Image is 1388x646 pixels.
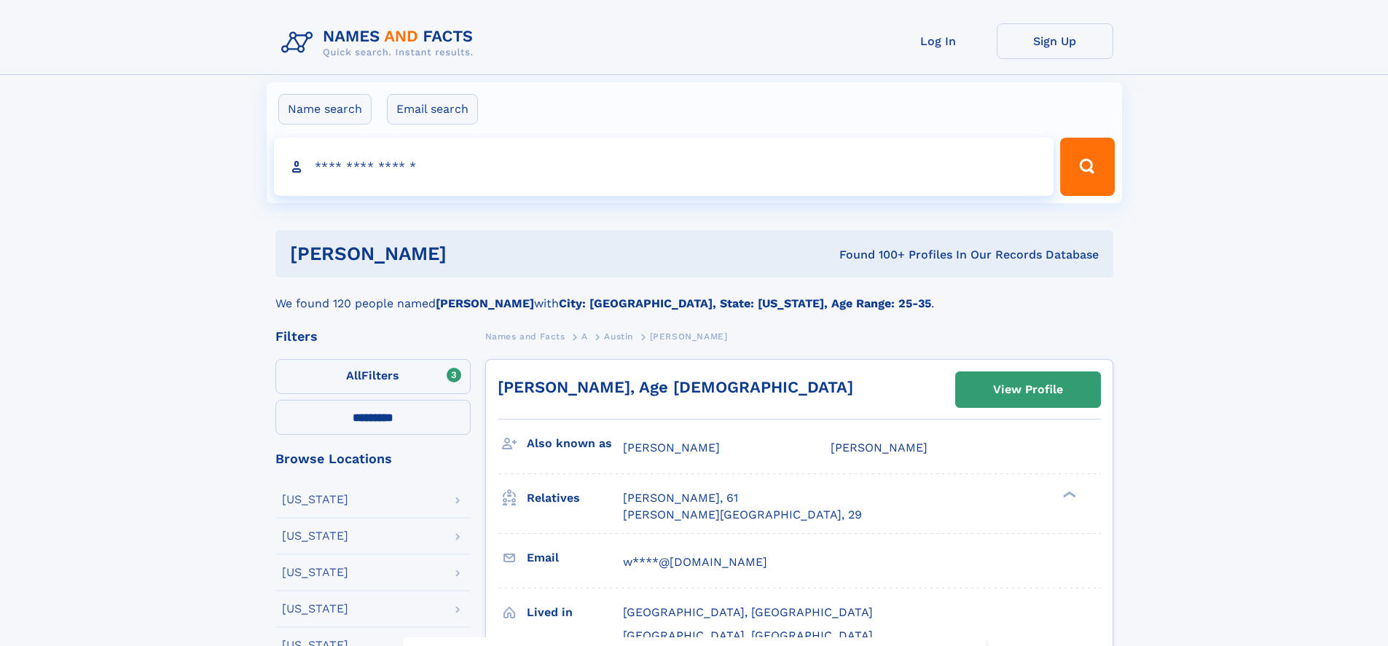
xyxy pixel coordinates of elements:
div: [US_STATE] [282,603,348,615]
div: [US_STATE] [282,494,348,505]
b: [PERSON_NAME] [436,296,534,310]
a: [PERSON_NAME][GEOGRAPHIC_DATA], 29 [623,507,862,523]
input: search input [274,138,1054,196]
label: Email search [387,94,478,125]
div: [US_STATE] [282,567,348,578]
a: Austin [604,327,633,345]
a: View Profile [956,372,1100,407]
a: Log In [880,23,997,59]
span: [PERSON_NAME] [623,441,720,454]
b: City: [GEOGRAPHIC_DATA], State: [US_STATE], Age Range: 25-35 [559,296,931,310]
h3: Relatives [527,486,623,511]
div: We found 120 people named with . [275,277,1113,312]
label: Filters [275,359,471,394]
a: Names and Facts [485,327,565,345]
a: Sign Up [997,23,1113,59]
a: [PERSON_NAME], 61 [623,490,738,506]
label: Name search [278,94,372,125]
div: Found 100+ Profiles In Our Records Database [643,247,1099,263]
img: Logo Names and Facts [275,23,485,63]
a: A [581,327,588,345]
a: [PERSON_NAME], Age [DEMOGRAPHIC_DATA] [498,378,853,396]
div: Browse Locations [275,452,471,465]
h3: Lived in [527,600,623,625]
span: [GEOGRAPHIC_DATA], [GEOGRAPHIC_DATA] [623,605,873,619]
div: ❯ [1059,490,1077,500]
span: Austin [604,331,633,342]
span: All [346,369,361,382]
span: [PERSON_NAME] [831,441,928,454]
h3: Email [527,545,623,570]
div: [US_STATE] [282,530,348,542]
span: A [581,331,588,342]
span: [PERSON_NAME] [650,331,728,342]
div: View Profile [993,373,1063,406]
h3: Also known as [527,431,623,456]
div: Filters [275,330,471,343]
span: [GEOGRAPHIC_DATA], [GEOGRAPHIC_DATA] [623,629,873,642]
button: Search Button [1060,138,1114,196]
h1: [PERSON_NAME] [290,245,643,263]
